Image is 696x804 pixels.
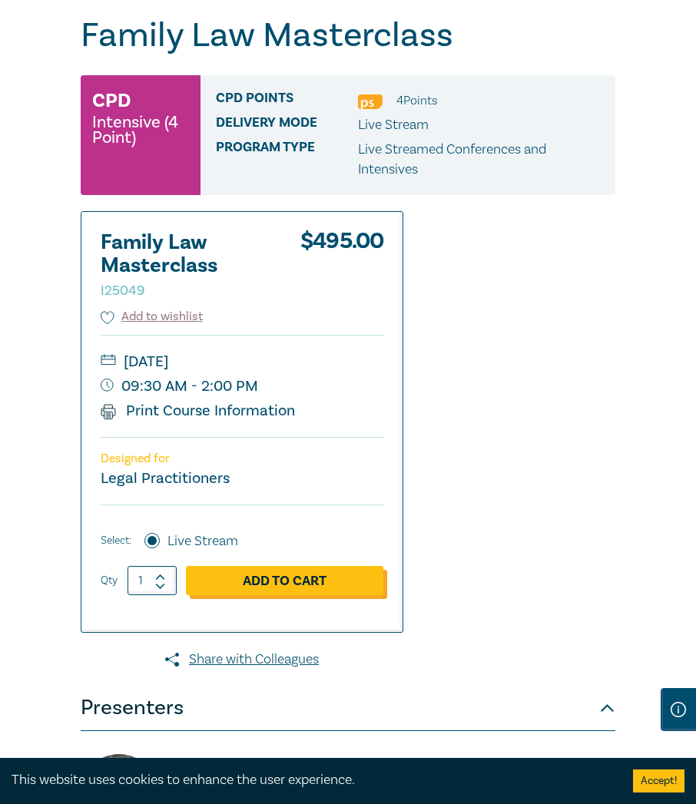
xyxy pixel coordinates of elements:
p: Live Streamed Conferences and Intensives [358,140,600,180]
span: Live Stream [358,116,429,134]
label: Live Stream [167,531,238,551]
small: Intensive (4 Point) [92,114,189,145]
span: CPD Points [216,91,358,111]
span: Program type [216,140,358,180]
small: 09:30 AM - 2:00 PM [101,374,383,399]
a: Share with Colleagues [81,650,403,670]
small: [DATE] [101,349,383,374]
h2: Family Law Masterclass [101,231,270,300]
small: Legal Practitioners [101,468,230,488]
button: Add to wishlist [101,308,203,326]
small: I25049 [101,282,144,299]
li: 4 Point s [396,91,437,111]
a: Print Course Information [101,401,295,421]
span: Delivery Mode [216,115,358,135]
img: Professional Skills [358,94,383,109]
button: Accept cookies [633,769,684,792]
input: 1 [128,566,177,595]
div: $ 495.00 [300,231,383,308]
a: Add to Cart [186,566,383,595]
label: Qty [101,572,118,589]
h1: Family Law Masterclass [81,15,615,55]
div: This website uses cookies to enhance the user experience. [12,770,610,790]
span: Select: [101,532,131,549]
img: Information Icon [671,702,686,717]
h3: CPD [92,87,131,114]
button: Presenters [81,685,615,731]
p: Designed for [101,452,383,466]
